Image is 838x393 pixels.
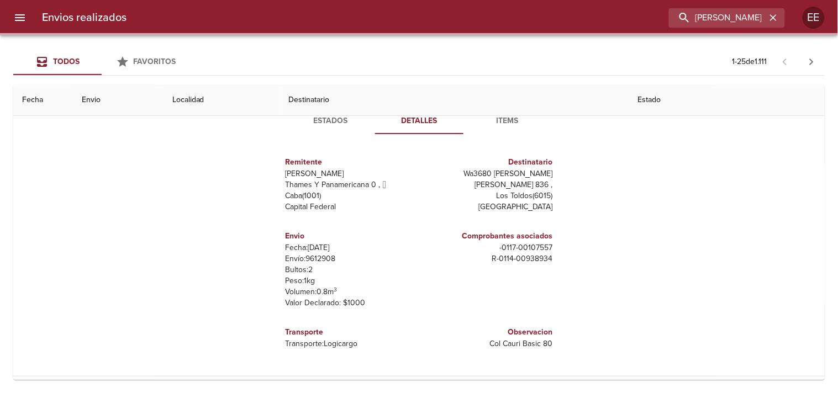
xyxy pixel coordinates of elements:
[424,338,553,349] p: Col Cauri Basic 80
[286,179,415,190] p: Thames Y Panamericana 0 ,  
[13,84,73,116] th: Fecha
[134,57,176,66] span: Favoritos
[803,7,825,29] div: Abrir información de usuario
[7,4,33,31] button: menu
[424,168,553,179] p: Wa3680 [PERSON_NAME]
[13,49,190,75] div: Tabs Envios
[53,57,80,66] span: Todos
[286,190,415,201] p: Caba ( 1001 )
[286,156,415,168] h6: Remitente
[287,108,552,134] div: Tabs detalle de guia
[286,298,415,309] p: Valor Declarado: $ 1000
[424,326,553,338] h6: Observacion
[424,230,553,242] h6: Comprobantes asociados
[286,275,415,286] p: Peso: 1 kg
[382,114,457,128] span: Detalles
[280,84,629,116] th: Destinatario
[424,253,553,264] p: R - 0114 - 00938934
[73,84,163,116] th: Envio
[470,114,545,128] span: Items
[732,56,767,67] p: 1 - 25 de 1.111
[424,242,553,253] p: - 0117 - 00107557
[334,286,338,293] sup: 3
[772,56,798,67] span: Pagina anterior
[803,7,825,29] div: EE
[424,201,553,213] p: [GEOGRAPHIC_DATA]
[286,230,415,242] h6: Envio
[286,253,415,264] p: Envío: 9612908
[286,201,415,213] p: Capital Federal
[424,156,553,168] h6: Destinatario
[286,286,415,298] p: Volumen: 0.8 m
[286,242,415,253] p: Fecha: [DATE]
[629,84,825,116] th: Estado
[424,190,553,201] p: Los Toldos ( 6015 )
[286,168,415,179] p: [PERSON_NAME]
[293,114,368,128] span: Estados
[286,264,415,275] p: Bultos: 2
[669,8,766,28] input: buscar
[42,9,127,26] h6: Envios realizados
[798,49,825,75] span: Pagina siguiente
[286,326,415,338] h6: Transporte
[286,338,415,349] p: Transporte: Logicargo
[424,179,553,190] p: [PERSON_NAME] 836 ,
[164,84,280,116] th: Localidad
